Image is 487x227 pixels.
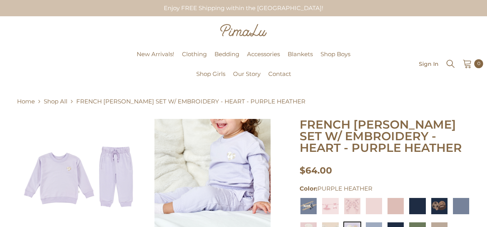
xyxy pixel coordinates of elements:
[17,93,470,110] nav: breadcrumbs
[387,197,405,215] a: LOTUS
[343,197,361,215] a: BOWS
[300,117,462,155] span: FRENCH [PERSON_NAME] SET W/ EMBROIDERY - HEART - PURPLE HEATHER
[343,197,361,215] img: FRENCH TERRY SET W/ EMBROIDERY 2.0 - LOTUS - BOWS
[220,24,267,36] img: Pimalu
[137,50,174,58] span: New Arrivals!
[229,69,264,89] a: Our Story
[446,58,456,69] summary: Search
[133,50,178,69] a: New Arrivals!
[321,197,339,215] a: BALLERINA
[321,50,350,58] span: Shop Boys
[247,50,280,58] span: Accessories
[300,184,470,193] div: PURPLE HEATHER
[211,50,243,69] a: Bedding
[387,197,405,215] img: FRENCH TERRY SET 2.0 - LOTUS
[317,50,354,69] a: Shop Boys
[288,50,313,58] span: Blankets
[264,69,295,89] a: Contact
[4,61,28,67] a: Pimalu
[430,197,448,215] img: FRENCH TERRY SET W/ EMBROIDERY 2.0 - NAVY - SPORTS
[76,97,305,106] span: FRENCH [PERSON_NAME] SET W/ EMBROIDERY - HEART - PURPLE HEATHER
[300,197,317,215] a: AIRPLANE
[365,197,383,215] img: FRENCH TERRY SET 2.0 - DELICACY
[284,50,317,69] a: Blankets
[365,197,383,215] a: DELICACY
[233,70,261,77] span: Our Story
[408,197,426,215] a: NAVY
[178,50,211,69] a: Clothing
[419,61,439,67] a: Sign In
[321,197,339,215] img: FRENCH TERRY SET W/ EMBROIDERY 2.0 - DELICACY - BALLERINA
[192,69,229,89] a: Shop Girls
[243,50,284,69] a: Accessories
[452,197,470,215] img: FRENCH TERRY SET 2.0 - TROPOSPHERE
[196,70,225,77] span: Shop Girls
[300,197,317,215] img: FRENCH TERRY SET W/ EMBROIDERY 2.0 - TROPOSPHERE - AIRPLANE
[44,97,67,106] a: Shop All
[477,59,480,68] span: 0
[408,197,426,215] img: FRENCH TERRY SET 2.0 - NAVY
[452,197,470,215] a: TROPOSPHERE
[300,185,317,192] strong: Color:
[430,197,448,215] a: SPORTS
[130,1,357,15] div: Enjoy FREE Shipping within the [GEOGRAPHIC_DATA]!
[17,97,35,106] a: Home
[268,70,291,77] span: Contact
[182,50,207,58] span: Clothing
[300,165,332,176] span: $64.00
[214,50,239,58] span: Bedding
